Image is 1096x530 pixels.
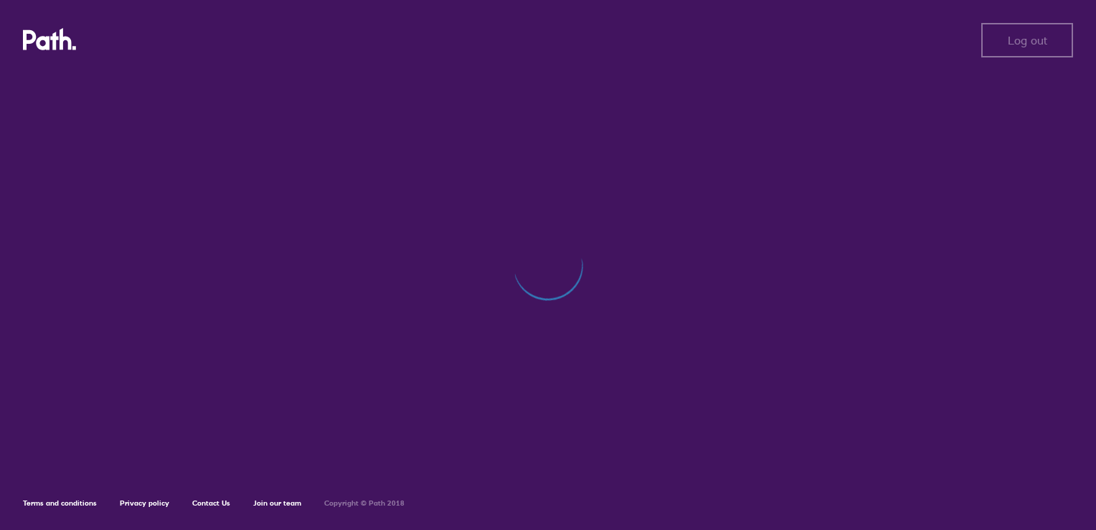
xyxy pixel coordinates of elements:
a: Contact Us [192,498,230,508]
a: Join our team [253,498,301,508]
button: Log out [981,23,1073,57]
a: Privacy policy [120,498,169,508]
h6: Copyright © Path 2018 [324,499,405,508]
a: Terms and conditions [23,498,97,508]
span: Log out [1008,34,1047,47]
